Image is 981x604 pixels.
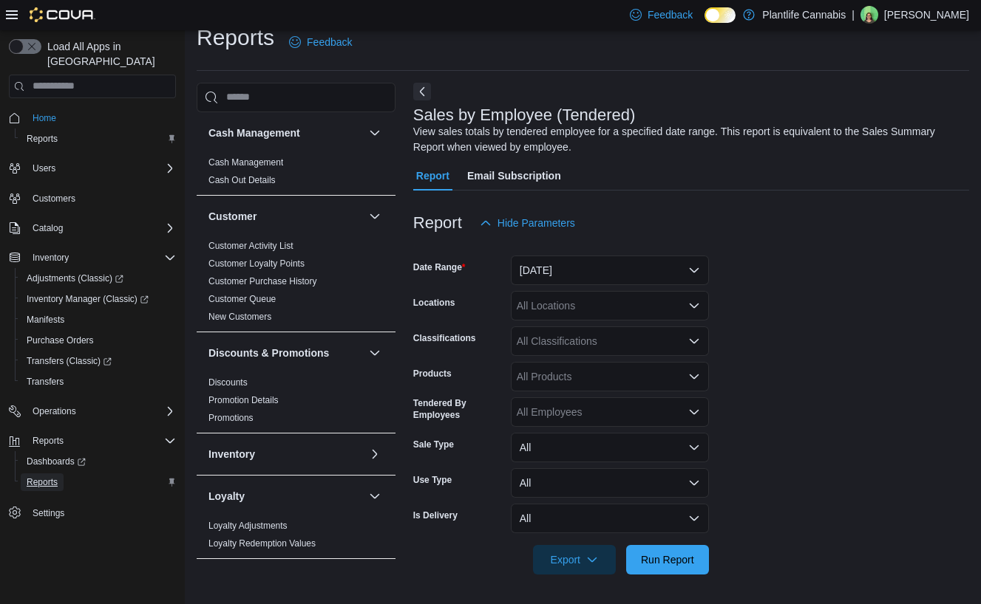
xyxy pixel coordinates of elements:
[3,107,182,128] button: Home
[27,456,86,467] span: Dashboards
[208,412,254,424] span: Promotions
[27,355,112,367] span: Transfers (Classic)
[511,504,709,533] button: All
[688,300,700,312] button: Open list of options
[208,311,271,323] span: New Customers
[467,161,561,191] span: Email Subscription
[33,222,63,234] span: Catalog
[3,158,182,179] button: Users
[366,445,384,463] button: Inventory
[208,258,305,270] span: Customer Loyalty Points
[208,346,363,360] button: Discounts & Promotions
[27,133,58,145] span: Reports
[208,447,255,461] h3: Inventory
[21,332,176,349] span: Purchase Orders
[3,247,182,268] button: Inventory
[21,130,176,148] span: Reports
[3,401,182,422] button: Operations
[413,83,431,100] button: Next
[208,377,248,388] a: Discounts
[307,35,352,49] span: Feedback
[197,374,396,433] div: Discounts & Promotions
[21,473,176,491] span: Reports
[21,311,70,329] a: Manifests
[27,159,61,177] button: Users
[283,27,358,57] a: Feedback
[688,406,700,418] button: Open list of options
[208,174,276,186] span: Cash Out Details
[27,109,62,127] a: Home
[208,209,257,224] h3: Customer
[208,346,329,360] h3: Discounts & Promotions
[27,503,176,521] span: Settings
[413,474,452,486] label: Use Type
[15,289,182,309] a: Inventory Manager (Classic)
[27,432,176,450] span: Reports
[208,276,317,286] a: Customer Purchase History
[413,439,454,450] label: Sale Type
[884,6,969,24] p: [PERSON_NAME]
[27,504,70,522] a: Settings
[208,538,316,549] a: Loyalty Redemption Values
[705,7,736,23] input: Dark Mode
[30,7,95,22] img: Cova
[511,468,709,498] button: All
[208,157,283,168] a: Cash Management
[27,219,176,237] span: Catalog
[33,162,55,174] span: Users
[27,432,69,450] button: Reports
[413,297,455,309] label: Locations
[852,6,855,24] p: |
[21,373,176,391] span: Transfers
[705,23,705,24] span: Dark Mode
[27,249,176,267] span: Inventory
[208,413,254,423] a: Promotions
[208,209,363,224] button: Customer
[208,241,293,251] a: Customer Activity List
[27,376,64,388] span: Transfers
[15,330,182,351] button: Purchase Orders
[9,101,176,562] nav: Complex example
[208,538,316,549] span: Loyalty Redemption Values
[21,473,64,491] a: Reports
[197,154,396,195] div: Cash Management
[21,352,176,370] span: Transfers (Classic)
[21,453,92,470] a: Dashboards
[27,159,176,177] span: Users
[208,175,276,185] a: Cash Out Details
[208,294,276,304] a: Customer Queue
[21,352,118,370] a: Transfers (Classic)
[416,161,449,191] span: Report
[511,433,709,462] button: All
[366,207,384,225] button: Customer
[208,521,288,531] a: Loyalty Adjustments
[413,332,476,344] label: Classifications
[762,6,846,24] p: Plantlife Cannabis
[27,249,75,267] button: Inventory
[208,489,245,504] h3: Loyalty
[413,106,636,124] h3: Sales by Employee (Tendered)
[33,193,75,205] span: Customers
[3,501,182,523] button: Settings
[27,476,58,488] span: Reports
[366,487,384,505] button: Loyalty
[208,447,363,461] button: Inventory
[15,451,182,472] a: Dashboards
[197,517,396,558] div: Loyalty
[413,214,462,232] h3: Report
[208,126,363,140] button: Cash Management
[688,371,700,382] button: Open list of options
[27,190,81,207] a: Customers
[41,39,176,69] span: Load All Apps in [GEOGRAPHIC_DATA]
[533,545,616,574] button: Export
[413,509,458,521] label: Is Delivery
[15,371,182,392] button: Transfers
[21,373,69,391] a: Transfers
[21,332,100,349] a: Purchase Orders
[208,395,279,405] a: Promotion Details
[208,240,293,252] span: Customer Activity List
[27,109,176,127] span: Home
[33,252,69,264] span: Inventory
